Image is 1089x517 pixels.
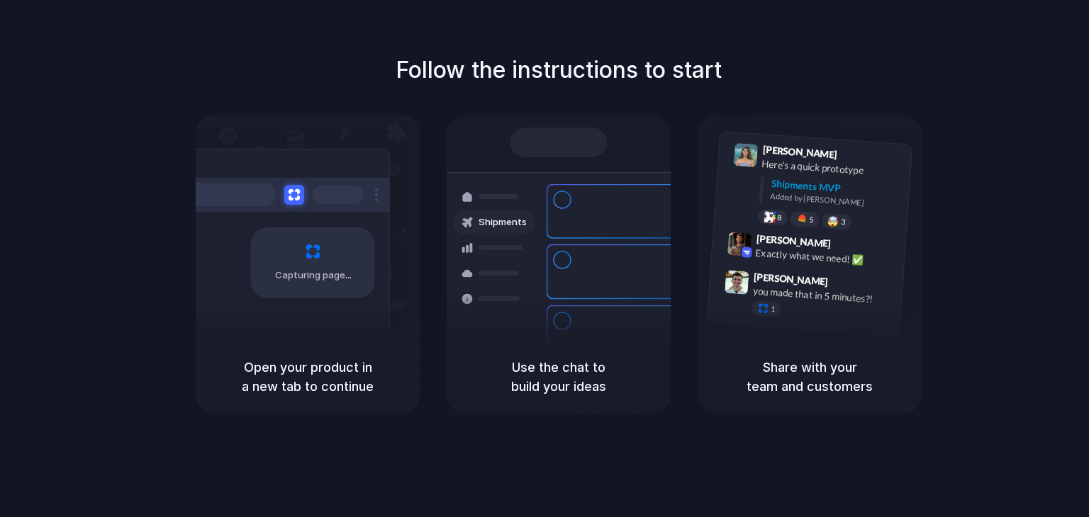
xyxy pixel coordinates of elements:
span: [PERSON_NAME] [762,142,837,162]
h5: Use the chat to build your ideas [464,358,654,396]
span: [PERSON_NAME] [756,230,831,251]
span: 5 [809,215,814,223]
div: you made that in 5 minutes?! [752,283,894,307]
span: 8 [777,213,782,221]
div: Here's a quick prototype [761,156,903,180]
span: 9:47 AM [832,275,861,292]
span: 1 [771,305,776,312]
div: Added by [PERSON_NAME] [770,190,900,210]
h5: Open your product in a new tab to continue [213,358,403,396]
h1: Follow the instructions to start [396,53,722,87]
h5: Share with your team and customers [715,358,905,396]
span: 9:41 AM [842,148,871,165]
span: 3 [841,217,846,225]
span: [PERSON_NAME] [754,268,829,289]
div: Exactly what we need! ✅ [755,245,897,269]
span: Capturing page [275,268,354,283]
div: 🤯 [827,216,839,227]
div: Shipments MVP [771,176,902,199]
span: Shipments [479,215,527,229]
span: 9:42 AM [835,237,864,254]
